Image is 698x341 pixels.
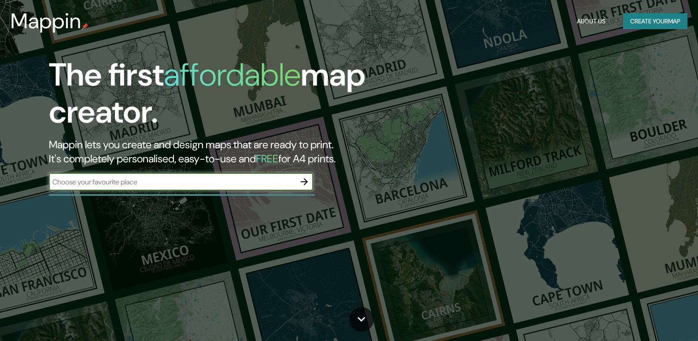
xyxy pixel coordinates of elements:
h5: FREE [256,152,278,165]
h2: Mappin lets you create and design maps that are ready to print. It's completely personalised, eas... [49,138,398,166]
h1: The first map creator. [49,56,398,138]
h1: affordable [164,54,301,95]
button: Create yourmap [623,13,687,30]
button: About Us [573,13,609,30]
h3: Mappin [11,9,81,34]
img: mappin-pin [81,23,89,30]
input: Choose your favourite place [49,177,295,187]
